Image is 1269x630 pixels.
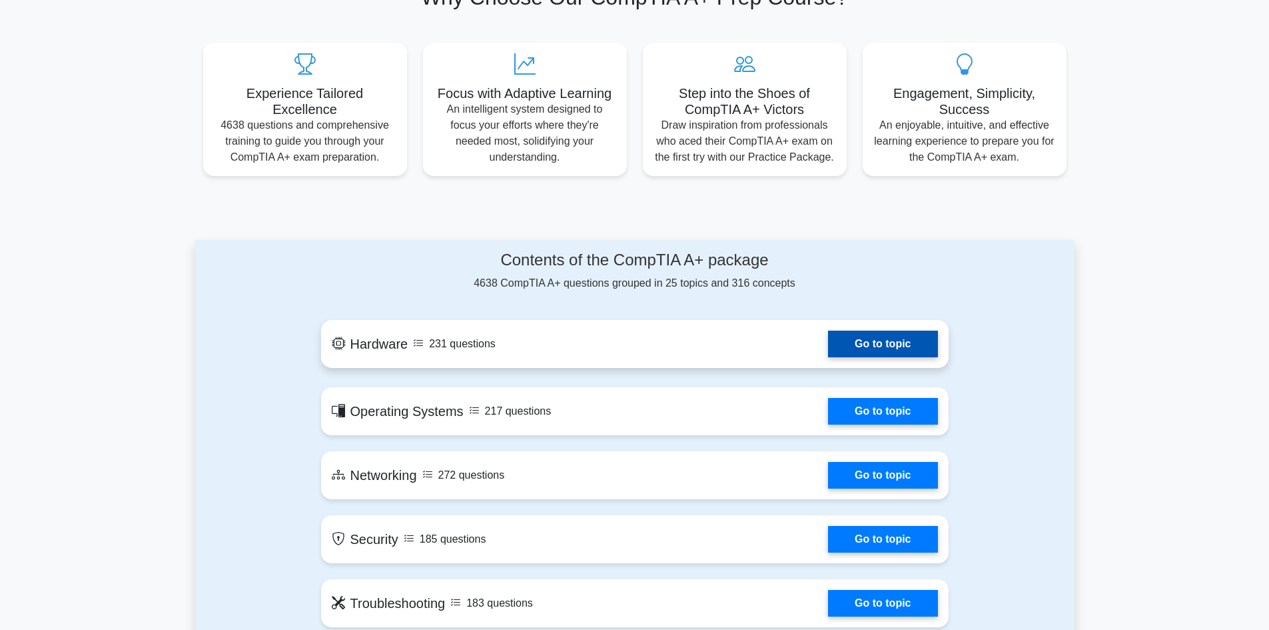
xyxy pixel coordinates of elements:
[873,85,1056,117] h5: Engagement, Simplicity, Success
[321,251,949,270] h4: Contents of the CompTIA A+ package
[434,101,616,165] p: An intelligent system designed to focus your efforts where they're needed most, solidifying your ...
[873,117,1056,165] p: An enjoyable, intuitive, and effective learning experience to prepare you for the CompTIA A+ exam.
[828,331,937,357] a: Go to topic
[653,117,836,165] p: Draw inspiration from professionals who aced their CompTIA A+ exam on the first try with our Prac...
[214,117,396,165] p: 4638 questions and comprehensive training to guide you through your CompTIA A+ exam preparation.
[828,590,937,617] a: Go to topic
[828,398,937,425] a: Go to topic
[828,462,937,489] a: Go to topic
[214,85,396,117] h5: Experience Tailored Excellence
[321,251,949,291] div: 4638 CompTIA A+ questions grouped in 25 topics and 316 concepts
[434,85,616,101] h5: Focus with Adaptive Learning
[828,526,937,553] a: Go to topic
[653,85,836,117] h5: Step into the Shoes of CompTIA A+ Victors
